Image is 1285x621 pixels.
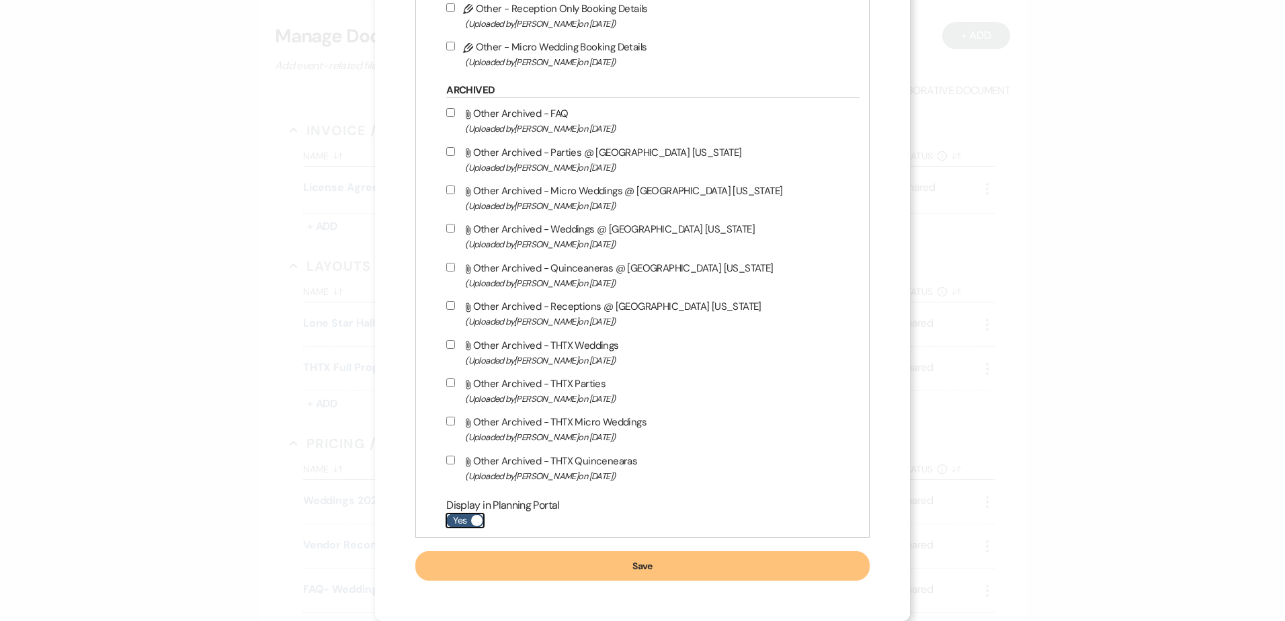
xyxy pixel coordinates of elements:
[446,108,455,117] input: Other Archived - FAQ(Uploaded by[PERSON_NAME]on [DATE])
[446,259,852,291] label: Other Archived - Quinceaneras @ [GEOGRAPHIC_DATA] [US_STATE]
[446,298,852,329] label: Other Archived - Receptions @ [GEOGRAPHIC_DATA] [US_STATE]
[415,551,869,581] button: Save
[446,147,455,156] input: Other Archived - Parties @ [GEOGRAPHIC_DATA] [US_STATE](Uploaded by[PERSON_NAME]on [DATE])
[465,314,852,329] span: (Uploaded by [PERSON_NAME] on [DATE] )
[465,198,852,214] span: (Uploaded by [PERSON_NAME] on [DATE] )
[446,456,455,464] input: Other Archived - THTX Quincenearas(Uploaded by[PERSON_NAME]on [DATE])
[465,160,852,175] span: (Uploaded by [PERSON_NAME] on [DATE] )
[446,378,455,387] input: Other Archived - THTX Parties(Uploaded by[PERSON_NAME]on [DATE])
[465,121,852,136] span: (Uploaded by [PERSON_NAME] on [DATE] )
[446,144,852,175] label: Other Archived - Parties @ [GEOGRAPHIC_DATA] [US_STATE]
[446,182,852,214] label: Other Archived - Micro Weddings @ [GEOGRAPHIC_DATA] [US_STATE]
[465,391,852,407] span: (Uploaded by [PERSON_NAME] on [DATE] )
[446,452,852,484] label: Other Archived - THTX Quincenearas
[446,263,455,272] input: Other Archived - Quinceaneras @ [GEOGRAPHIC_DATA] [US_STATE](Uploaded by[PERSON_NAME]on [DATE])
[465,16,852,32] span: (Uploaded by [PERSON_NAME] on [DATE] )
[446,220,852,252] label: Other Archived - Weddings @ [GEOGRAPHIC_DATA] [US_STATE]
[446,337,852,368] label: Other Archived - THTX Weddings
[453,512,466,529] span: Yes
[446,3,455,12] input: Other - Reception Only Booking Details(Uploaded by[PERSON_NAME]on [DATE])
[446,42,455,50] input: Other - Micro Wedding Booking Details(Uploaded by[PERSON_NAME]on [DATE])
[446,301,455,310] input: Other Archived - Receptions @ [GEOGRAPHIC_DATA] [US_STATE](Uploaded by[PERSON_NAME]on [DATE])
[446,38,852,70] label: Other - Micro Wedding Booking Details
[446,185,455,194] input: Other Archived - Micro Weddings @ [GEOGRAPHIC_DATA] [US_STATE](Uploaded by[PERSON_NAME]on [DATE])
[465,237,852,252] span: (Uploaded by [PERSON_NAME] on [DATE] )
[465,468,852,484] span: (Uploaded by [PERSON_NAME] on [DATE] )
[465,54,852,70] span: (Uploaded by [PERSON_NAME] on [DATE] )
[465,353,852,368] span: (Uploaded by [PERSON_NAME] on [DATE] )
[446,340,455,349] input: Other Archived - THTX Weddings(Uploaded by[PERSON_NAME]on [DATE])
[465,276,852,291] span: (Uploaded by [PERSON_NAME] on [DATE] )
[446,105,852,136] label: Other Archived - FAQ
[446,224,455,233] input: Other Archived - Weddings @ [GEOGRAPHIC_DATA] [US_STATE](Uploaded by[PERSON_NAME]on [DATE])
[465,429,852,445] span: (Uploaded by [PERSON_NAME] on [DATE] )
[446,413,852,445] label: Other Archived - THTX Micro Weddings
[446,417,455,425] input: Other Archived - THTX Micro Weddings(Uploaded by[PERSON_NAME]on [DATE])
[446,375,852,407] label: Other Archived - THTX Parties
[446,83,859,98] h6: Archived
